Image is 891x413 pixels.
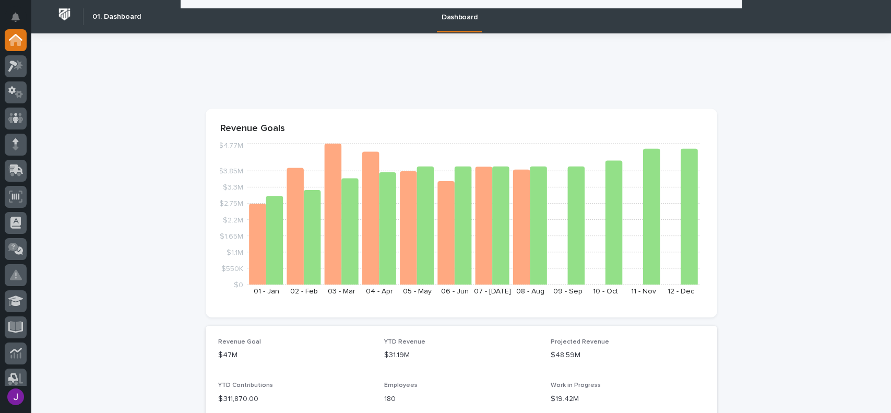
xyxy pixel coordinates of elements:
text: 07 - [DATE] [474,288,511,295]
span: Employees [384,382,418,388]
text: 01 - Jan [253,288,279,295]
text: 11 - Nov [631,288,656,295]
text: 04 - Apr [365,288,393,295]
text: 06 - Jun [441,288,468,295]
text: 08 - Aug [516,288,544,295]
span: Work in Progress [551,382,601,388]
tspan: $0 [234,281,243,289]
p: Revenue Goals [220,123,703,135]
text: 02 - Feb [290,288,318,295]
button: Notifications [5,6,27,28]
p: $48.59M [551,350,705,361]
tspan: $2.2M [223,216,243,223]
tspan: $550K [221,265,243,272]
tspan: $4.77M [219,142,243,149]
p: $ 311,870.00 [218,394,372,405]
button: users-avatar [5,386,27,408]
p: $47M [218,350,372,361]
text: 09 - Sep [553,288,583,295]
text: 05 - May [402,288,431,295]
p: 180 [384,394,538,405]
span: Revenue Goal [218,339,261,345]
p: $19.42M [551,394,705,405]
tspan: $2.75M [219,200,243,207]
div: Notifications [13,13,27,29]
span: YTD Contributions [218,382,273,388]
text: 03 - Mar [328,288,355,295]
text: 12 - Dec [668,288,694,295]
text: 10 - Oct [593,288,618,295]
tspan: $1.1M [227,249,243,256]
h2: 01. Dashboard [92,13,141,21]
tspan: $3.3M [223,184,243,191]
img: Workspace Logo [55,5,74,24]
span: Projected Revenue [551,339,609,345]
tspan: $3.85M [219,168,243,175]
tspan: $1.65M [220,232,243,240]
span: YTD Revenue [384,339,425,345]
p: $31.19M [384,350,538,361]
